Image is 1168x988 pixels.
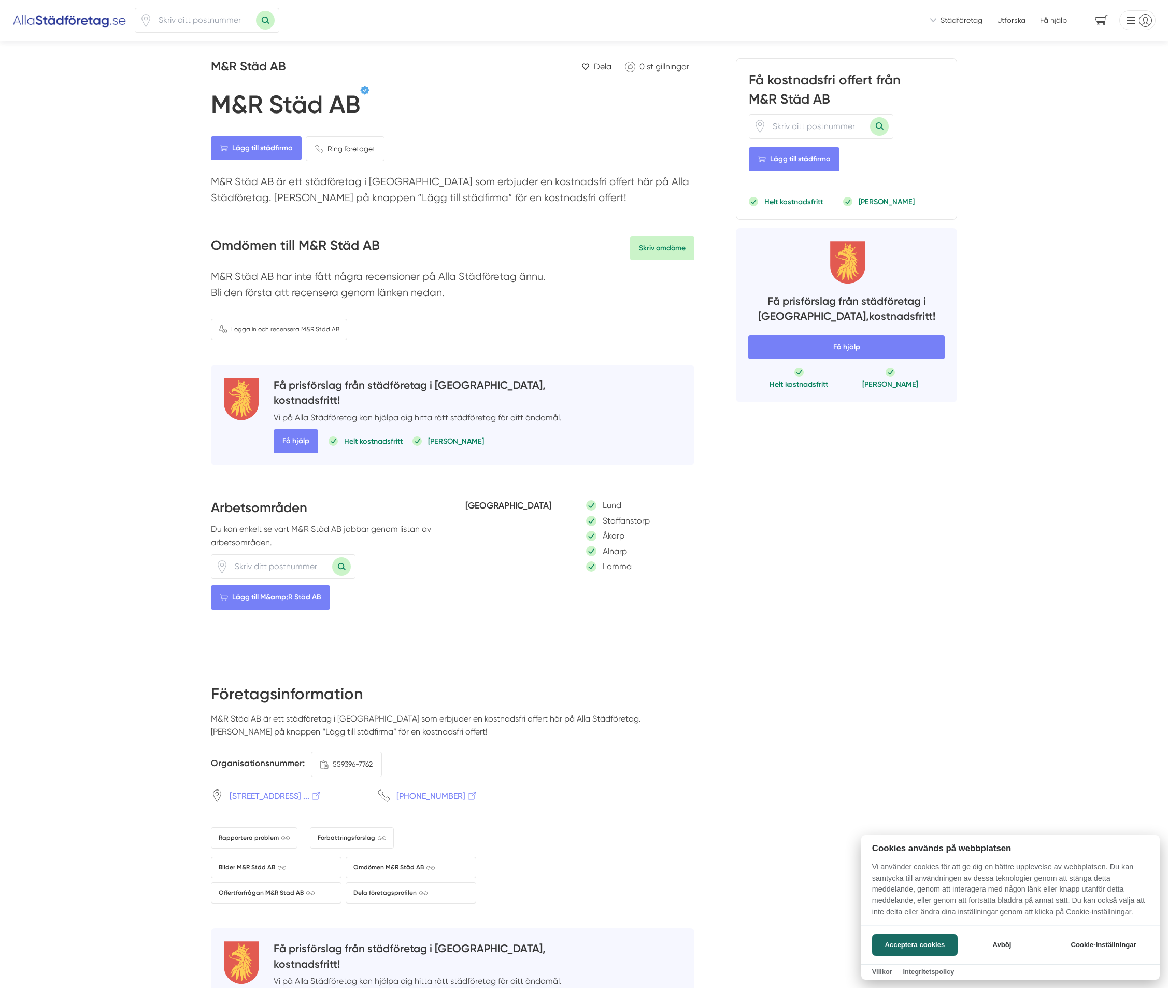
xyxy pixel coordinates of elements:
a: Integritetspolicy [903,968,954,976]
p: Vi använder cookies för att ge dig en bättre upplevelse av webbplatsen. Du kan samtycka till anvä... [861,862,1160,925]
h2: Cookies används på webbplatsen [861,843,1160,853]
button: Acceptera cookies [872,934,958,956]
a: Villkor [872,968,892,976]
button: Avböj [961,934,1043,956]
button: Cookie-inställningar [1058,934,1149,956]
